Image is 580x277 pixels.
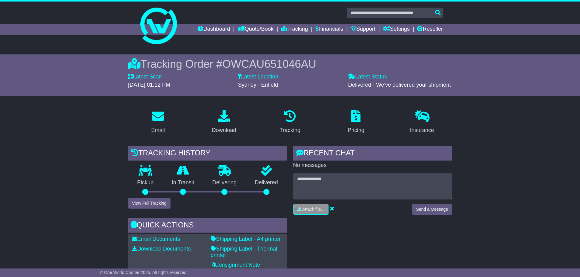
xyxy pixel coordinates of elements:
a: Financials [315,24,343,35]
div: Insurance [410,126,434,134]
a: Download Documents [132,246,191,252]
a: Email Documents [132,236,180,242]
div: Email [151,126,165,134]
p: Delivering [203,179,246,186]
span: Delivered - We've delivered your shipment [348,82,451,88]
button: View Full Tracking [128,198,170,209]
div: Pricing [348,126,364,134]
p: In Transit [163,179,203,186]
a: Pricing [344,108,368,137]
a: Shipping Label - Thermal printer [211,246,277,258]
span: OWCAU651046AU [222,58,316,70]
p: Delivered [246,179,287,186]
a: Email [147,108,169,137]
a: Insurance [406,108,438,137]
label: Latest Status [348,74,387,80]
span: [DATE] 01:12 PM [128,82,170,88]
p: Pickup [128,179,163,186]
a: Dashboard [198,24,230,35]
span: © One World Courier 2025. All rights reserved. [100,270,188,275]
div: Download [212,126,236,134]
a: Shipping Label - A4 printer [211,236,281,242]
a: Tracking [281,24,308,35]
label: Latest Location [238,74,278,80]
label: Latest Scan [128,74,162,80]
a: Reseller [417,24,443,35]
div: Quick Actions [128,218,287,234]
div: Tracking history [128,146,287,162]
div: Tracking Order # [128,57,452,71]
a: Tracking [276,108,304,137]
a: Download [208,108,240,137]
div: Tracking [279,126,300,134]
p: No messages [293,162,452,169]
a: Quote/Book [237,24,273,35]
a: Consignment Note [211,262,260,268]
a: Settings [383,24,410,35]
span: Sydney - Enfield [238,82,278,88]
button: Send a Message [412,204,452,215]
a: Support [351,24,375,35]
div: RECENT CHAT [293,146,452,162]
